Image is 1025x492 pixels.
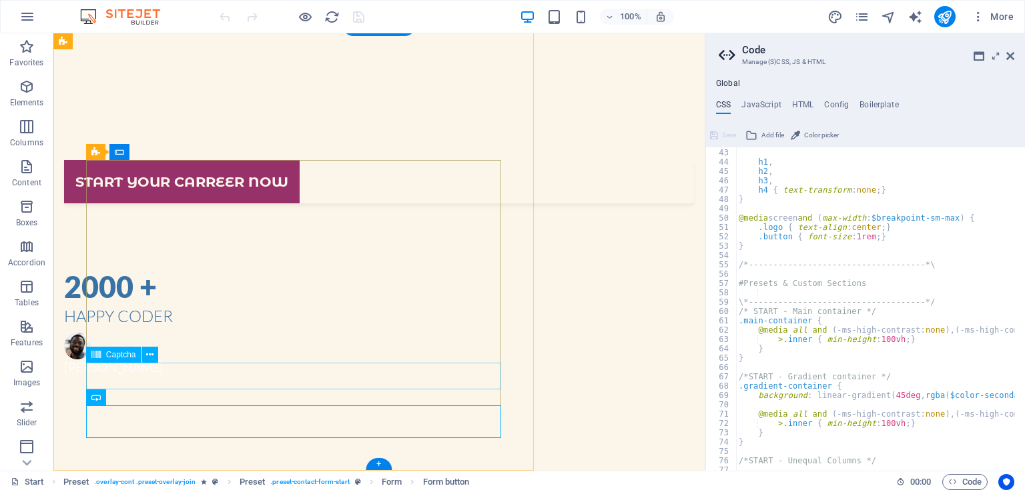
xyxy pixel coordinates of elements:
[706,325,737,335] div: 62
[620,9,641,25] h6: 100%
[706,148,737,157] div: 43
[17,417,37,428] p: Slider
[896,474,932,490] h6: Session time
[382,474,402,490] span: Click to select. Double-click to edit
[94,474,196,490] span: . overlay-cont .preset-overlay-join
[324,9,340,25] i: Reload page
[881,9,897,25] button: navigator
[706,400,737,409] div: 70
[9,57,43,68] p: Favorites
[706,363,737,372] div: 66
[77,9,177,25] img: Editor Logo
[824,100,849,115] h4: Config
[706,195,737,204] div: 48
[201,478,207,485] i: Element contains an animation
[716,100,731,115] h4: CSS
[15,297,39,308] p: Tables
[860,100,899,115] h4: Boilerplate
[972,10,1014,23] span: More
[854,9,870,25] i: Pages (Ctrl+Alt+S)
[11,337,43,348] p: Features
[297,9,313,25] button: Click here to leave preview mode and continue editing
[908,9,923,25] i: AI Writer
[270,474,349,490] span: . preset-contact-form-start
[910,474,931,490] span: 00 00
[716,79,740,89] h4: Global
[934,6,956,27] button: publish
[920,477,922,487] span: :
[12,177,41,188] p: Content
[789,127,841,143] button: Color picker
[742,44,1014,56] h2: Code
[10,137,43,148] p: Columns
[908,9,924,25] button: text_generator
[827,9,843,25] i: Design (Ctrl+Alt+Y)
[706,409,737,419] div: 71
[13,377,41,388] p: Images
[854,9,870,25] button: pages
[63,474,89,490] span: Click to select. Double-click to edit
[966,6,1019,27] button: More
[324,9,340,25] button: reload
[706,279,737,288] div: 57
[706,241,737,251] div: 53
[948,474,982,490] span: Code
[706,353,737,363] div: 65
[741,100,781,115] h4: JavaScript
[355,478,361,485] i: This element is a customizable preset
[706,437,737,447] div: 74
[423,474,470,490] span: Click to select. Double-click to edit
[106,351,136,359] span: Captcha
[881,9,896,25] i: Navigator
[706,288,737,297] div: 58
[10,97,44,108] p: Elements
[706,251,737,260] div: 54
[706,213,737,223] div: 50
[706,428,737,437] div: 73
[706,157,737,167] div: 44
[706,372,737,381] div: 67
[706,223,737,232] div: 51
[742,56,988,68] h3: Manage (S)CSS, JS & HTML
[761,127,784,143] span: Add file
[706,419,737,428] div: 72
[706,335,737,344] div: 63
[827,9,843,25] button: design
[706,167,737,176] div: 45
[706,185,737,195] div: 47
[8,257,45,268] p: Accordion
[706,465,737,475] div: 77
[706,232,737,241] div: 52
[792,100,814,115] h4: HTML
[706,269,737,279] div: 56
[706,204,737,213] div: 49
[743,127,786,143] button: Add file
[212,478,218,485] i: This element is a customizable preset
[998,474,1014,490] button: Usercentrics
[937,9,952,25] i: Publish
[366,458,392,470] div: +
[942,474,988,490] button: Code
[16,217,38,228] p: Boxes
[706,447,737,456] div: 75
[706,176,737,185] div: 46
[240,474,266,490] span: Click to select. Double-click to edit
[706,260,737,269] div: 55
[63,474,470,490] nav: breadcrumb
[706,381,737,391] div: 68
[600,9,647,25] button: 100%
[804,127,839,143] span: Color picker
[655,11,667,23] i: On resize automatically adjust zoom level to fit chosen device.
[706,316,737,325] div: 61
[11,474,44,490] a: Click to cancel selection. Double-click to open Pages
[706,391,737,400] div: 69
[706,456,737,465] div: 76
[706,344,737,353] div: 64
[706,307,737,316] div: 60
[706,297,737,307] div: 59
